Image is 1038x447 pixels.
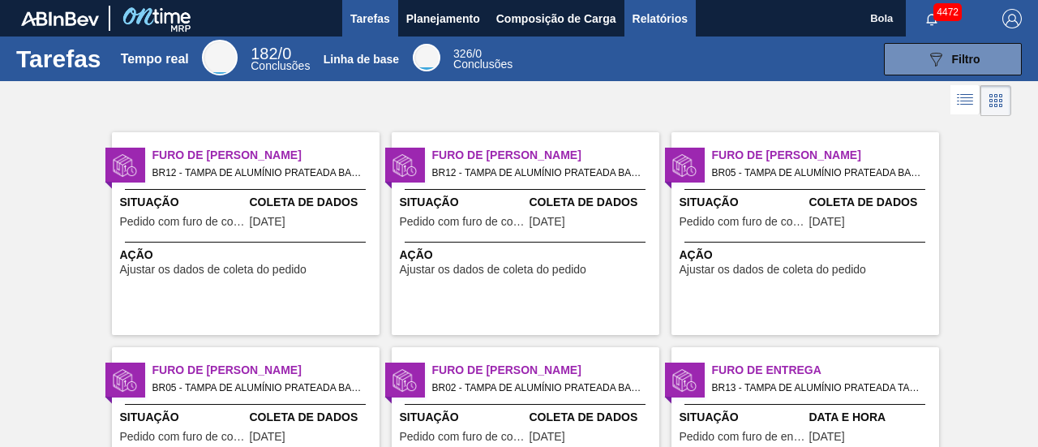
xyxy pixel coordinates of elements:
span: Coleta de Dados [530,194,655,211]
font: Planejamento [406,12,480,25]
span: Situação [120,409,246,426]
div: Visão em Cards [980,85,1011,116]
img: status [392,153,417,178]
font: BR02 - TAMPA DE ALUMÍNIO PRATEADA BALL CDL Pedido - 2003247 [432,382,744,393]
font: Pedido com furo de coleta [120,430,252,443]
font: [DATE] [809,215,845,228]
font: BR05 - TAMPA DE ALUMÍNIO PRATEADA BALL CDL Pedido - 1996188 [712,167,1023,178]
span: Pedido com furo de coleta [680,216,805,228]
font: Situação [680,196,739,208]
span: 182 [251,45,277,62]
span: Coleta de Dados [250,194,375,211]
img: status [672,153,697,178]
span: Data e Hora [809,409,935,426]
font: Bola [870,12,893,24]
span: 02/09/2025, [809,431,845,443]
font: [DATE] [530,215,565,228]
font: BR05 - TAMPA DE ALUMÍNIO PRATEADA BALL CDL Pedido - 1996189 [152,382,464,393]
span: Furo de Coleta [152,147,380,164]
img: status [672,368,697,393]
font: Data e Hora [809,410,886,423]
font: Pedido com furo de coleta [680,215,812,228]
font: Filtro [952,53,980,66]
span: BR05 - TAMPA DE ALUMÍNIO PRATEADA BALL CDL Pedido - 1996188 [712,164,926,182]
img: status [392,368,417,393]
span: 10/09/2025 [250,216,285,228]
font: Furo de [PERSON_NAME] [152,148,302,161]
font: Ajustar os dados de coleta do pedido [120,263,307,276]
font: 0 [282,45,291,62]
span: 326 [453,47,472,60]
font: Situação [680,410,739,423]
span: Furo de Coleta [432,147,659,164]
img: status [113,153,137,178]
font: Furo de [PERSON_NAME] [712,148,861,161]
font: Pedido com furo de coleta [400,430,532,443]
font: Furo de [PERSON_NAME] [432,363,581,376]
div: Tempo real [202,40,238,75]
span: Pedido com furo de coleta [400,431,525,443]
font: Pedido com furo de entrega [680,430,820,443]
font: Linha de base [324,53,399,66]
span: BR12 - TAMPA DE ALUMÍNIO PRATEADA BALL CDL Pedido - 1996157 [152,164,367,182]
font: Situação [400,196,459,208]
img: TNhmsLtSVTkK8tSr43FrP2fwEKptu5GPRR3wAAAABJRU5ErkJggg== [21,11,99,26]
div: Visão em Lista [950,85,980,116]
span: Pedido com furo de coleta [120,216,246,228]
font: Situação [120,410,179,423]
span: Situação [120,194,246,211]
span: Situação [400,194,525,211]
font: Furo de Entrega [712,363,821,376]
span: Coleta de Dados [809,194,935,211]
span: 09/09/2025 [530,216,565,228]
font: Conclusões [251,59,310,72]
font: Tarefas [350,12,390,25]
span: Furo de Coleta [712,147,939,164]
font: Situação [120,196,179,208]
font: Ação [680,248,713,261]
button: Notificações [906,7,958,30]
font: [DATE] [250,430,285,443]
span: Situação [680,409,805,426]
img: status [113,368,137,393]
span: Furo de Coleta [432,362,659,379]
span: Pedido com furo de coleta [120,431,246,443]
font: BR12 - TAMPA DE ALUMÍNIO PRATEADA BALL CDL Pedido - 2000530 [432,167,744,178]
span: Furo de Entrega [712,362,939,379]
span: Pedido com furo de coleta [400,216,525,228]
font: 4472 [937,6,959,18]
span: Coleta de Dados [530,409,655,426]
span: 04/09/2025 [250,431,285,443]
font: Furo de [PERSON_NAME] [152,363,302,376]
span: BR12 - TAMPA DE ALUMÍNIO PRATEADA BALL CDL Pedido - 2000530 [432,164,646,182]
font: Relatórios [633,12,688,25]
span: BR05 - TAMPA DE ALUMÍNIO PRATEADA BALL CDL Pedido - 1996189 [152,379,367,397]
div: Tempo real [251,47,310,71]
span: Pedido com furo de entrega [680,431,805,443]
font: / [278,45,283,62]
span: Coleta de Dados [250,409,375,426]
span: BR13 - TAMPA DE ALUMÍNIO PRATEADA TAB VERM BALL CDL Pedido - 2000552 [712,379,926,397]
div: Linha de base [453,49,513,70]
font: Furo de [PERSON_NAME] [432,148,581,161]
span: 10/09/2025 [530,431,565,443]
button: Filtro [884,43,1022,75]
font: Conclusões [453,58,513,71]
font: Coleta de Dados [809,196,918,208]
font: Coleta de Dados [250,196,358,208]
span: BR02 - TAMPA DE ALUMÍNIO PRATEADA BALL CDL Pedido - 2003247 [432,379,646,397]
font: Tempo real [121,52,189,66]
font: Composição de Carga [496,12,616,25]
span: 11/09/2025 [809,216,845,228]
span: Furo de Coleta [152,362,380,379]
font: Coleta de Dados [250,410,358,423]
font: [DATE] [250,215,285,228]
img: Sair [1002,9,1022,28]
font: Ação [400,248,433,261]
font: 0 [475,47,482,60]
font: Tarefas [16,45,101,72]
font: [DATE] [530,430,565,443]
font: Coleta de Dados [530,410,638,423]
font: Coleta de Dados [530,196,638,208]
font: / [472,47,475,60]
